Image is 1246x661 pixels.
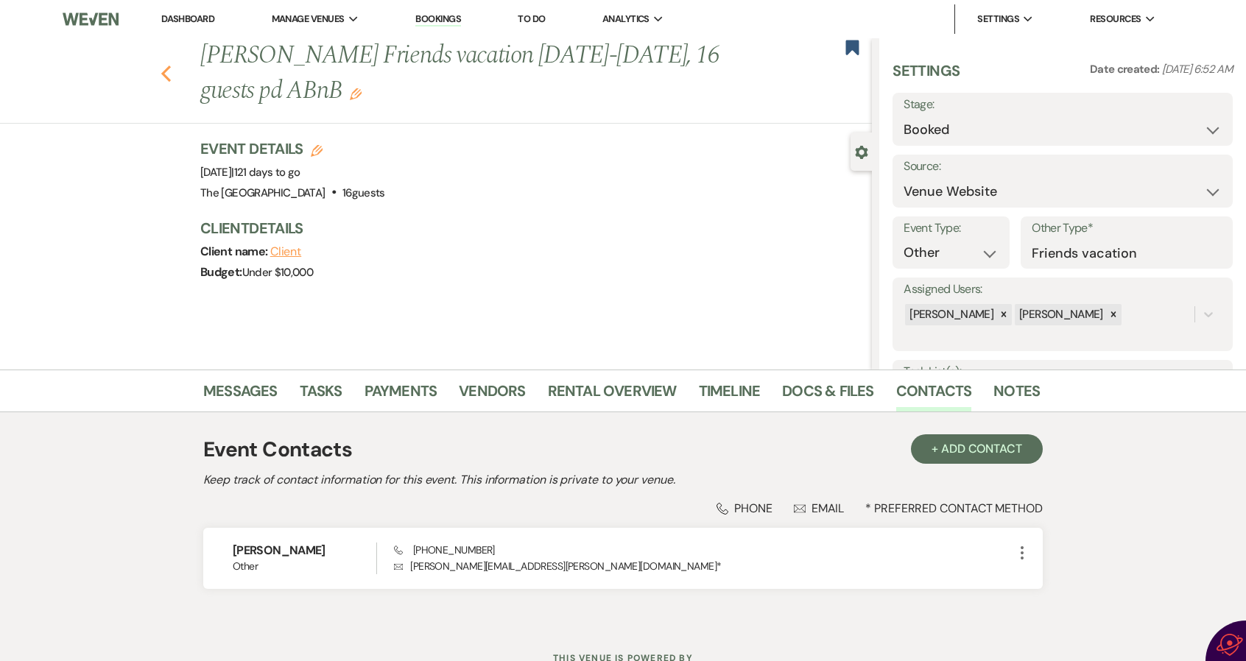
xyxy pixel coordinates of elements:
span: Date created: [1090,62,1162,77]
div: * Preferred Contact Method [203,501,1043,516]
span: Other [233,559,376,574]
a: Notes [993,379,1040,411]
span: Budget: [200,264,242,280]
span: [DATE] [200,165,300,180]
h3: Client Details [200,218,857,238]
span: Client name: [200,244,270,259]
label: Event Type: [904,218,999,239]
a: Bookings [415,13,461,26]
button: Client [270,246,302,258]
img: Weven Logo [63,4,119,35]
h3: Settings [893,60,960,93]
h6: [PERSON_NAME] [233,542,376,559]
a: To Do [518,13,545,25]
a: Vendors [459,379,525,411]
a: Messages [203,379,278,411]
a: Payments [365,379,437,411]
label: Stage: [904,94,1222,116]
h1: Event Contacts [203,434,352,465]
h3: Event Details [200,138,385,159]
h1: [PERSON_NAME] Friends vacation [DATE]-[DATE], 16 guests pd ABnB [200,38,732,108]
button: + Add Contact [911,434,1043,464]
a: Tasks [300,379,342,411]
label: Other Type* [1032,218,1222,239]
span: The [GEOGRAPHIC_DATA] [200,185,325,200]
button: Close lead details [855,144,868,158]
span: 121 days to go [234,165,300,180]
div: [PERSON_NAME] [905,304,996,325]
a: Dashboard [161,13,214,25]
div: Phone [717,501,772,516]
button: Edit [350,87,362,100]
span: | [231,165,300,180]
div: [PERSON_NAME] [1015,304,1105,325]
div: Email [794,501,845,516]
span: Resources [1090,12,1141,26]
label: Task List(s): [904,361,1222,383]
span: Under $10,000 [242,265,314,280]
a: Docs & Files [782,379,873,411]
label: Source: [904,156,1222,177]
p: [PERSON_NAME][EMAIL_ADDRESS][PERSON_NAME][DOMAIN_NAME] * [394,558,1013,574]
span: [DATE] 6:52 AM [1162,62,1233,77]
label: Assigned Users: [904,279,1222,300]
a: Rental Overview [548,379,677,411]
span: 16 guests [342,185,385,200]
a: Contacts [896,379,972,411]
a: Timeline [699,379,761,411]
span: Manage Venues [272,12,345,26]
span: Analytics [602,12,650,26]
span: [PHONE_NUMBER] [394,543,495,556]
h2: Keep track of contact information for this event. This information is private to your venue. [203,471,1043,489]
span: Settings [977,12,1019,26]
